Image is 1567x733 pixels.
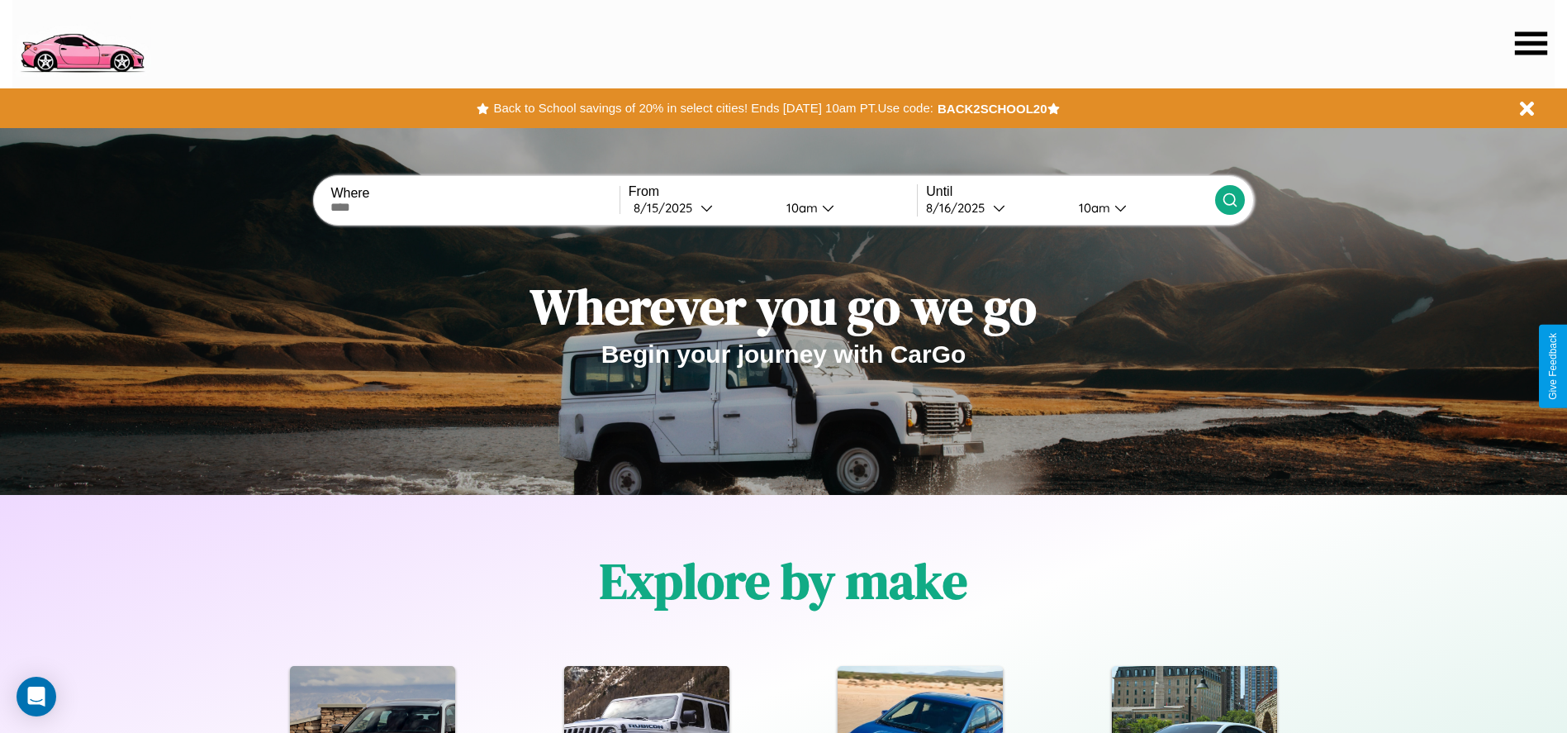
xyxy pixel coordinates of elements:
[600,547,967,615] h1: Explore by make
[926,200,993,216] div: 8 / 16 / 2025
[629,184,917,199] label: From
[629,199,773,217] button: 8/15/2025
[773,199,918,217] button: 10am
[634,200,700,216] div: 8 / 15 / 2025
[330,186,619,201] label: Where
[1071,200,1114,216] div: 10am
[778,200,822,216] div: 10am
[1066,199,1215,217] button: 10am
[926,184,1214,199] label: Until
[938,102,1047,116] b: BACK2SCHOOL20
[1547,333,1559,400] div: Give Feedback
[12,8,151,77] img: logo
[17,677,56,716] div: Open Intercom Messenger
[489,97,937,120] button: Back to School savings of 20% in select cities! Ends [DATE] 10am PT.Use code:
